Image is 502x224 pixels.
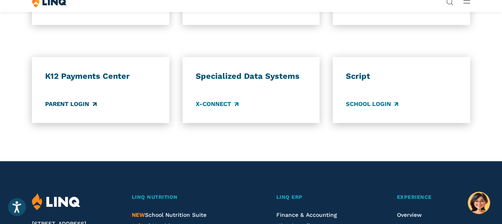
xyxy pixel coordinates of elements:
a: Overview [397,212,422,218]
h3: Specialized Data Systems [196,71,307,82]
button: Hello, have a question? Let’s chat. [468,192,490,214]
a: School Login [346,100,398,108]
a: Finance & Accounting [276,212,337,218]
a: Parent Login [45,100,96,108]
a: LINQ Nutrition [132,193,244,202]
a: X-Connect [196,100,238,108]
a: LINQ ERP [276,193,364,202]
h3: K12 Payments Center [45,71,156,82]
h3: Script [346,71,457,82]
span: Experience [397,194,432,200]
span: School Nutrition Suite [132,212,206,218]
a: Experience [397,193,470,202]
img: LINQ | K‑12 Software [32,193,80,210]
span: LINQ ERP [276,194,302,200]
a: NEWSchool Nutrition Suite [132,212,206,218]
span: NEW [132,212,145,218]
span: LINQ Nutrition [132,194,178,200]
